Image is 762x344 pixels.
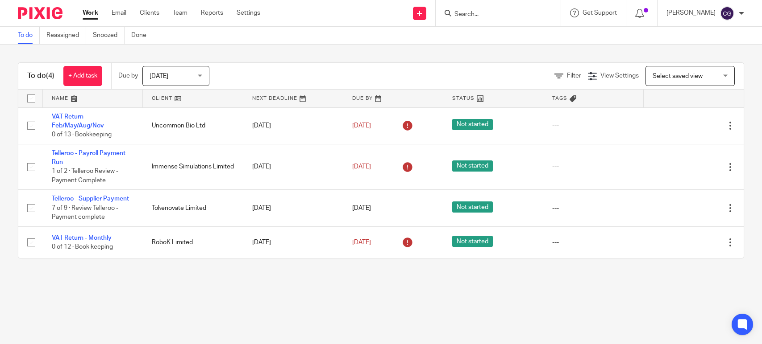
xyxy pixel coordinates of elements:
td: [DATE] [243,226,343,258]
span: [DATE] [150,73,168,79]
span: [DATE] [352,164,371,170]
a: Settings [237,8,260,17]
span: Tags [552,96,567,101]
a: Reassigned [46,27,86,44]
span: Not started [452,201,493,213]
span: (4) [46,72,54,79]
img: Pixie [18,7,62,19]
span: Not started [452,160,493,172]
span: Not started [452,119,493,130]
span: 7 of 9 · Review Telleroo - Payment complete [52,205,118,221]
div: --- [552,238,634,247]
div: --- [552,121,634,130]
span: 0 of 12 · Book keeping [52,244,113,250]
span: 1 of 2 · Telleroo Review - Payment Complete [52,168,118,184]
div: --- [552,162,634,171]
span: Select saved view [653,73,703,79]
td: [DATE] [243,190,343,226]
span: 0 of 13 · Bookkeeping [52,131,112,138]
span: View Settings [600,73,639,79]
td: [DATE] [243,107,343,144]
p: Due by [118,71,138,80]
div: --- [552,204,634,213]
span: Get Support [583,10,617,16]
a: VAT Return - Monthly [52,235,112,241]
a: Telleroo - Supplier Payment [52,196,129,202]
a: Work [83,8,98,17]
span: Not started [452,236,493,247]
a: VAT Return - Feb/May/Aug/Nov [52,114,104,129]
img: svg%3E [720,6,734,20]
span: [DATE] [352,123,371,129]
a: Clients [140,8,159,17]
p: [PERSON_NAME] [666,8,716,17]
input: Search [454,11,534,19]
a: Reports [201,8,223,17]
td: [DATE] [243,144,343,190]
a: Snoozed [93,27,125,44]
td: RoboK Limited [143,226,243,258]
a: + Add task [63,66,102,86]
a: Telleroo - Payroll Payment Run [52,150,125,165]
td: Tokenovate Limited [143,190,243,226]
td: Immense Simulations Limited [143,144,243,190]
a: Team [173,8,187,17]
span: [DATE] [352,239,371,246]
a: Done [131,27,153,44]
span: [DATE] [352,205,371,211]
td: Uncommon Bio Ltd [143,107,243,144]
a: To do [18,27,40,44]
a: Email [112,8,126,17]
span: Filter [567,73,581,79]
h1: To do [27,71,54,81]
